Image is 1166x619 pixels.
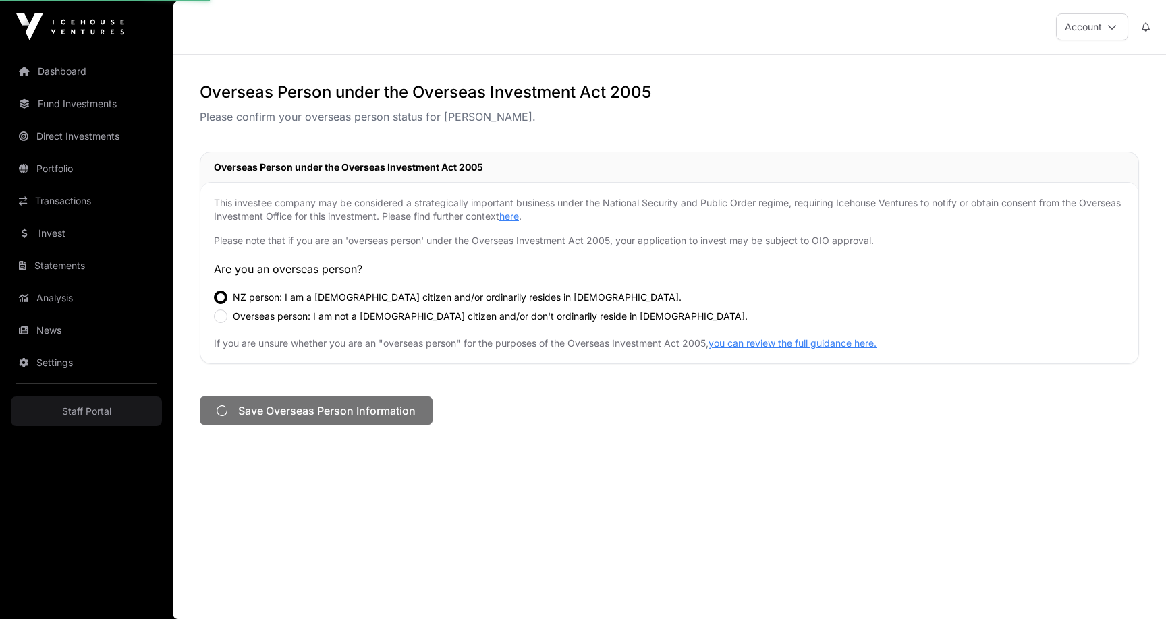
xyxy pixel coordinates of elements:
[233,291,682,304] label: NZ person: I am a [DEMOGRAPHIC_DATA] citizen and/or ordinarily resides in [DEMOGRAPHIC_DATA].
[214,196,1125,223] p: This investee company may be considered a strategically important business under the National Sec...
[709,337,877,349] a: you can review the full guidance here.
[499,210,519,222] a: here
[1056,13,1128,40] button: Account
[214,160,1125,174] h2: Overseas Person under the Overseas Investment Act 2005
[11,251,162,281] a: Statements
[11,57,162,86] a: Dashboard
[214,234,1125,247] p: Please note that if you are an 'overseas person' under the Overseas Investment Act 2005, your app...
[11,89,162,119] a: Fund Investments
[1099,554,1166,619] iframe: Chat Widget
[11,396,162,426] a: Staff Portal
[214,261,1125,277] p: Are you an overseas person?
[214,336,1125,350] p: If you are unsure whether you are an "overseas person" for the purposes of the Overseas Investmen...
[11,348,162,378] a: Settings
[11,316,162,345] a: News
[200,109,1139,125] p: Please confirm your overseas person status for [PERSON_NAME].
[200,82,1139,103] h2: Overseas Person under the Overseas Investment Act 2005
[11,154,162,183] a: Portfolio
[11,283,162,313] a: Analysis
[16,13,124,40] img: Icehouse Ventures Logo
[11,186,162,216] a: Transactions
[11,121,162,151] a: Direct Investments
[233,309,748,323] label: Overseas person: I am not a [DEMOGRAPHIC_DATA] citizen and/or don't ordinarily reside in [DEMOGRA...
[11,218,162,248] a: Invest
